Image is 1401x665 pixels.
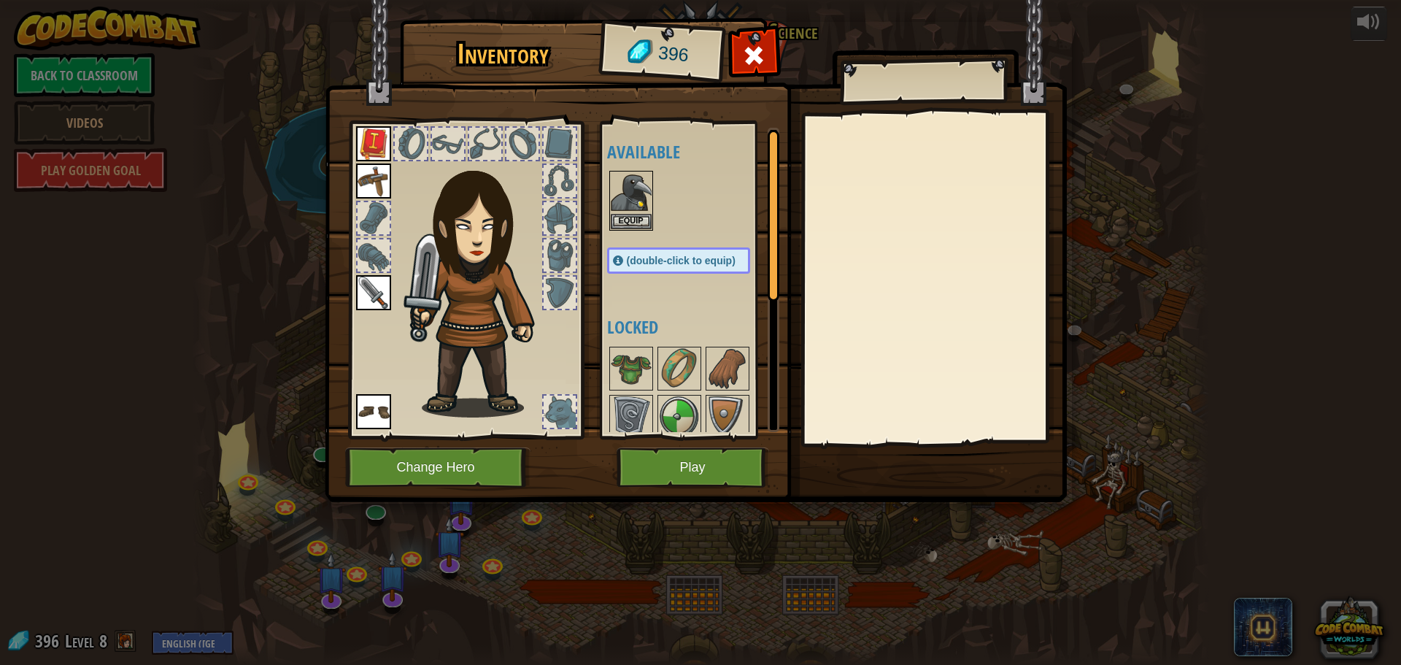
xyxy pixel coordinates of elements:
img: portrait.png [356,164,391,199]
img: portrait.png [611,172,652,213]
img: portrait.png [659,348,700,389]
img: portrait.png [707,348,748,389]
button: Play [617,447,769,488]
button: Equip [611,214,652,229]
img: portrait.png [659,396,700,437]
img: portrait.png [356,394,391,429]
img: portrait.png [611,396,652,437]
img: portrait.png [707,396,748,437]
span: 396 [657,40,690,69]
img: portrait.png [611,348,652,389]
span: (double-click to equip) [627,255,736,266]
button: Change Hero [345,447,530,488]
img: portrait.png [356,126,391,161]
h4: Available [607,142,779,161]
h4: Locked [607,318,779,337]
img: portrait.png [356,275,391,310]
img: guardian_hair.png [404,149,560,418]
h1: Inventory [410,39,596,69]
